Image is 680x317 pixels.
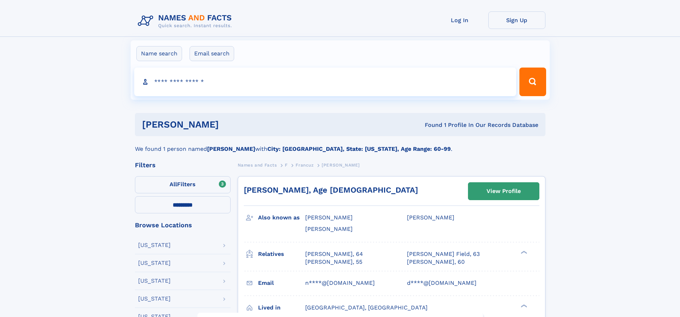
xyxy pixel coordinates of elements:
[138,260,171,266] div: [US_STATE]
[285,163,288,168] span: F
[135,222,231,228] div: Browse Locations
[170,181,177,188] span: All
[305,214,353,221] span: [PERSON_NAME]
[244,185,418,194] a: [PERSON_NAME], Age [DEMOGRAPHIC_DATA]
[519,303,528,308] div: ❯
[258,248,305,260] h3: Relatives
[296,160,313,169] a: Francuz
[258,212,305,224] h3: Also known as
[134,68,517,96] input: search input
[135,11,238,31] img: Logo Names and Facts
[407,214,454,221] span: [PERSON_NAME]
[468,183,539,200] a: View Profile
[267,145,451,152] b: City: [GEOGRAPHIC_DATA], State: [US_STATE], Age Range: 60-99
[258,277,305,289] h3: Email
[431,11,488,29] a: Log In
[238,160,277,169] a: Names and Facts
[407,258,465,266] a: [PERSON_NAME], 60
[138,242,171,248] div: [US_STATE]
[258,302,305,314] h3: Lived in
[305,250,363,258] a: [PERSON_NAME], 64
[285,160,288,169] a: F
[135,162,231,168] div: Filters
[407,250,480,258] a: [PERSON_NAME] Field, 63
[136,46,182,61] label: Name search
[305,226,353,232] span: [PERSON_NAME]
[322,163,360,168] span: [PERSON_NAME]
[207,145,255,152] b: [PERSON_NAME]
[305,258,362,266] a: [PERSON_NAME], 55
[322,121,538,129] div: Found 1 Profile In Our Records Database
[142,120,322,129] h1: [PERSON_NAME]
[190,46,234,61] label: Email search
[138,278,171,284] div: [US_STATE]
[135,136,545,153] div: We found 1 person named with .
[519,68,546,96] button: Search Button
[135,176,231,193] label: Filters
[519,250,528,254] div: ❯
[296,163,313,168] span: Francuz
[305,304,428,311] span: [GEOGRAPHIC_DATA], [GEOGRAPHIC_DATA]
[487,183,521,199] div: View Profile
[138,296,171,302] div: [US_STATE]
[488,11,545,29] a: Sign Up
